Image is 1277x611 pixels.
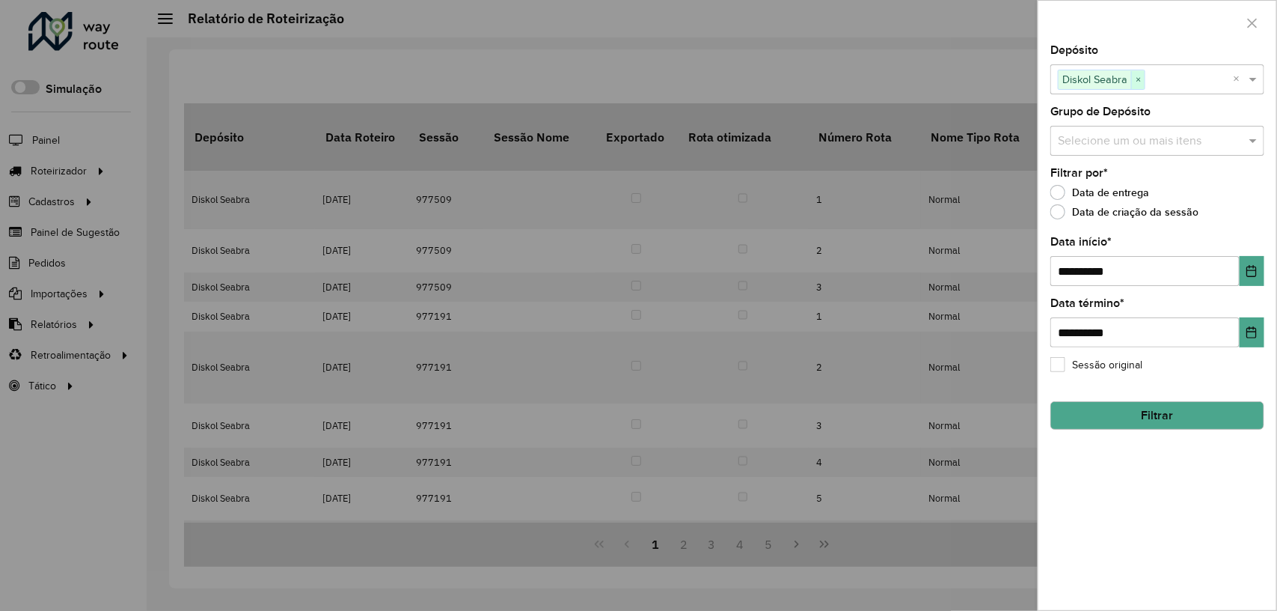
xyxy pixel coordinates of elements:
[1050,103,1151,121] label: Grupo de Depósito
[1233,70,1246,88] span: Clear all
[1050,204,1198,219] label: Data de criação da sessão
[1050,164,1108,182] label: Filtrar por
[1059,70,1131,88] span: Diskol Seabra
[1131,71,1145,89] span: ×
[1050,401,1264,430] button: Filtrar
[1240,256,1264,286] button: Choose Date
[1240,317,1264,347] button: Choose Date
[1050,41,1098,59] label: Depósito
[1050,357,1142,373] label: Sessão original
[1050,233,1112,251] label: Data início
[1050,294,1124,312] label: Data término
[1050,185,1149,200] label: Data de entrega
